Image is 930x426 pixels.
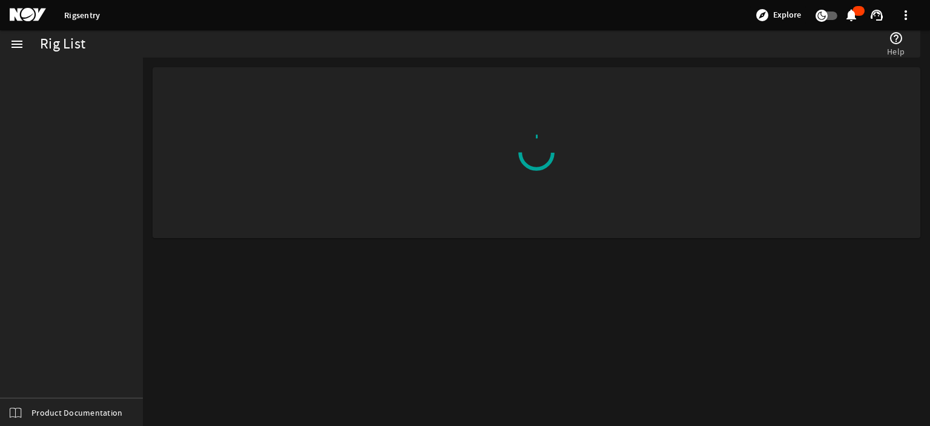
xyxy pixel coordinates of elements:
span: Help [887,45,905,58]
span: Explore [773,9,801,21]
mat-icon: help_outline [889,31,903,45]
mat-icon: menu [10,37,24,52]
mat-icon: support_agent [869,8,884,22]
button: more_vert [891,1,920,30]
mat-icon: explore [755,8,770,22]
a: Rigsentry [64,10,100,21]
span: Product Documentation [31,407,122,419]
mat-icon: notifications [844,8,859,22]
button: Explore [750,5,806,25]
div: Rig List [40,38,85,50]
